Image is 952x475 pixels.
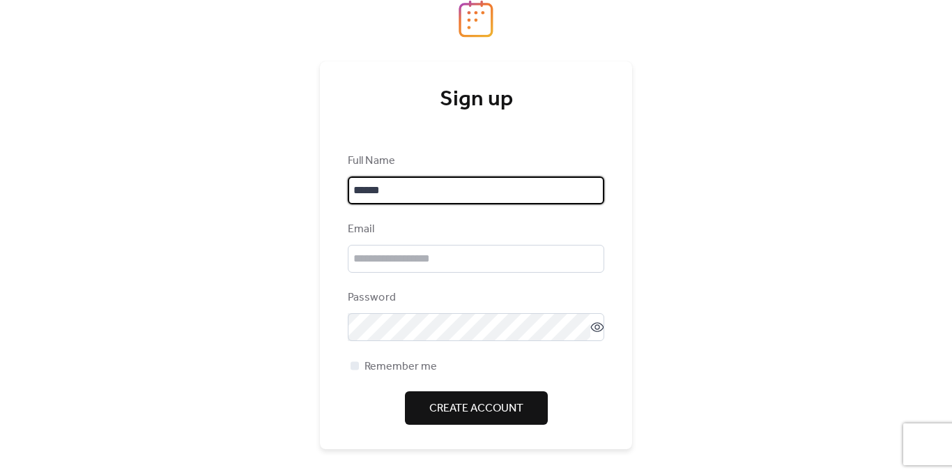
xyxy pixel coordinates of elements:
div: Password [348,289,601,306]
div: Sign up [348,86,604,114]
span: Remember me [364,359,437,375]
span: Create Account [429,400,523,417]
div: Full Name [348,153,601,169]
button: Create Account [405,391,548,425]
div: Email [348,221,601,238]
